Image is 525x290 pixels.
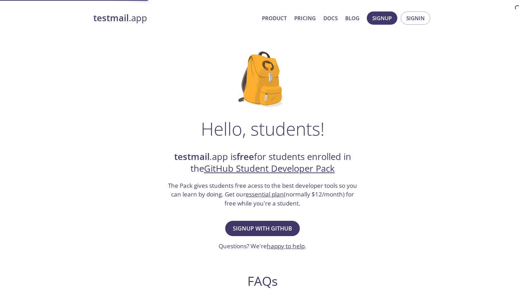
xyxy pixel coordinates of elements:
button: Signup with GitHub [225,221,300,236]
a: happy to help [267,242,305,250]
strong: free [237,151,254,163]
h2: .app is for students enrolled in the [167,151,358,175]
span: Signup with GitHub [233,224,292,233]
a: testmail.app [93,12,256,24]
a: Docs [323,14,338,23]
img: github-student-backpack.png [238,51,287,107]
a: essential plan [246,190,284,198]
a: Blog [345,14,359,23]
strong: testmail [174,151,210,163]
strong: testmail [93,12,129,24]
button: Signin [401,11,430,25]
h2: FAQs [129,273,396,289]
span: Signin [406,14,425,23]
button: Signup [367,11,397,25]
span: Signup [372,14,392,23]
h3: The Pack gives students free acess to the best developer tools so you can learn by doing. Get our... [167,181,358,208]
h3: Questions? We're . [219,242,306,251]
h1: Hello, students! [201,118,324,139]
a: GitHub Student Developer Pack [204,162,335,175]
a: Pricing [294,14,316,23]
a: Product [262,14,287,23]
